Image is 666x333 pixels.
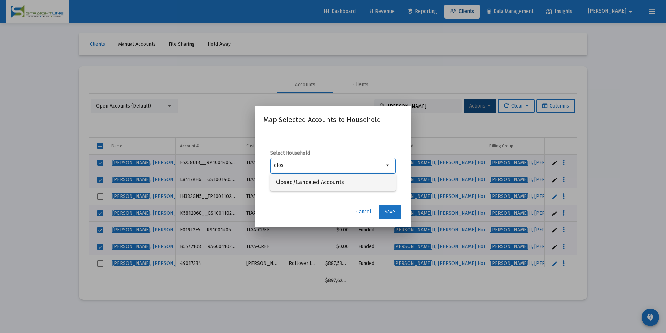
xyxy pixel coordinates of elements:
mat-icon: arrow_drop_down [384,161,392,170]
span: Cancel [356,209,371,215]
button: Save [379,205,401,219]
input: Search or select a household [274,163,384,168]
h2: Map Selected Accounts to Household [263,114,403,125]
label: Select Household [270,150,396,157]
span: Closed/Canceled Accounts [276,174,390,191]
button: Cancel [351,205,377,219]
span: Save [385,209,395,215]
